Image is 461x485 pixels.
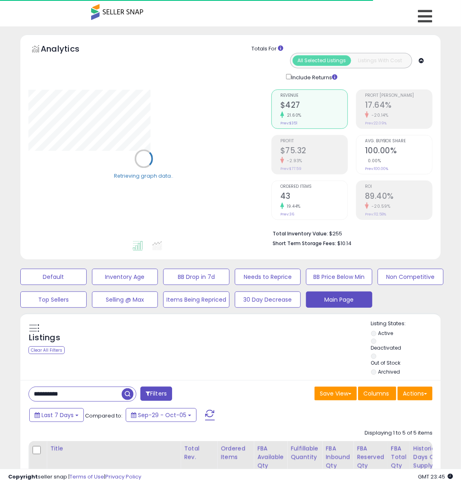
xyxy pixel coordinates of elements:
[280,185,347,189] span: Ordered Items
[92,269,158,285] button: Inventory Age
[365,191,432,202] h2: 89.40%
[29,332,60,344] h5: Listings
[235,269,301,285] button: Needs to Reprice
[8,473,38,481] strong: Copyright
[114,173,173,180] div: Retrieving graph data..
[418,473,453,481] span: 2025-10-13 23:45 GMT
[365,166,388,171] small: Prev: 100.00%
[291,444,319,461] div: Fulfillable Quantity
[337,239,352,247] span: $10.14
[351,55,409,66] button: Listings With Cost
[365,158,381,164] small: 0.00%
[371,320,441,328] p: Listing States:
[42,411,74,419] span: Last 7 Days
[85,412,122,420] span: Compared to:
[378,269,444,285] button: Non Competitive
[126,408,197,422] button: Sep-29 - Oct-05
[138,411,186,419] span: Sep-29 - Oct-05
[70,473,104,481] a: Terms of Use
[413,444,443,470] div: Historical Days Of Supply
[280,100,347,111] h2: $427
[326,444,350,470] div: FBA inbound Qty
[280,121,297,126] small: Prev: $351
[280,191,347,202] h2: 43
[221,444,250,461] div: Ordered Items
[163,269,229,285] button: BB Drop in 7d
[50,444,177,453] div: Title
[280,146,347,157] h2: $75.32
[184,444,214,461] div: Total Rev.
[365,429,433,437] div: Displaying 1 to 5 of 5 items
[92,291,158,308] button: Selling @ Max
[163,291,229,308] button: Items Being Repriced
[284,112,302,118] small: 21.60%
[257,444,284,470] div: FBA Available Qty
[365,212,386,217] small: Prev: 112.58%
[41,43,95,57] h5: Analytics
[280,139,347,144] span: Profit
[306,291,372,308] button: Main Page
[273,228,426,238] li: $255
[273,230,328,237] b: Total Inventory Value:
[273,240,336,247] b: Short Term Storage Fees:
[371,359,401,366] label: Out of Stock
[398,387,433,400] button: Actions
[378,368,400,375] label: Archived
[235,291,301,308] button: 30 Day Decrease
[284,158,302,164] small: -2.93%
[365,185,432,189] span: ROI
[29,408,84,422] button: Last 7 Days
[140,387,172,401] button: Filters
[357,444,384,470] div: FBA Reserved Qty
[365,139,432,144] span: Avg. Buybox Share
[378,330,393,337] label: Active
[280,166,302,171] small: Prev: $77.59
[369,203,391,209] small: -20.59%
[365,146,432,157] h2: 100.00%
[365,100,432,111] h2: 17.64%
[369,112,389,118] small: -20.14%
[28,346,65,354] div: Clear All Filters
[280,72,347,82] div: Include Returns
[105,473,141,481] a: Privacy Policy
[365,94,432,98] span: Profit [PERSON_NAME]
[280,94,347,98] span: Revenue
[306,269,372,285] button: BB Price Below Min
[20,291,87,308] button: Top Sellers
[251,45,435,53] div: Totals For
[363,389,389,398] span: Columns
[20,269,87,285] button: Default
[371,344,402,351] label: Deactivated
[365,121,387,126] small: Prev: 22.09%
[358,387,396,400] button: Columns
[315,387,357,400] button: Save View
[8,473,141,481] div: seller snap | |
[280,212,294,217] small: Prev: 36
[391,444,406,470] div: FBA Total Qty
[284,203,301,209] small: 19.44%
[293,55,351,66] button: All Selected Listings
